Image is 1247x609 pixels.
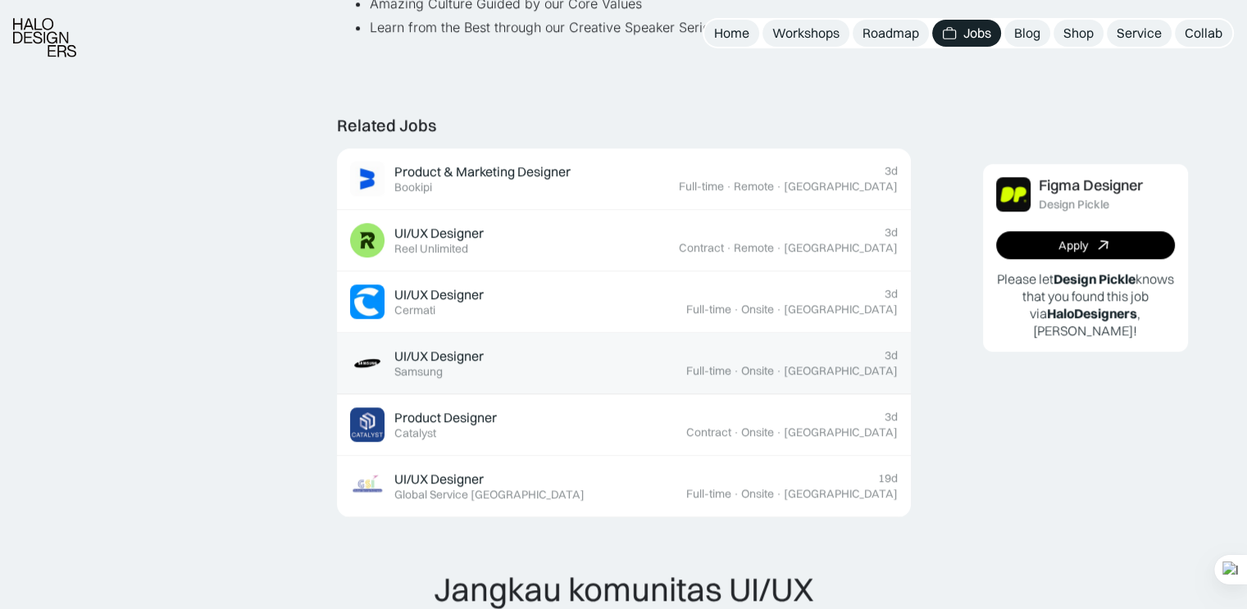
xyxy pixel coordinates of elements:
[734,241,774,255] div: Remote
[784,425,898,439] div: [GEOGRAPHIC_DATA]
[1175,20,1232,47] a: Collab
[350,284,385,319] img: Job Image
[394,180,432,194] div: Bookipi
[776,302,782,316] div: ·
[394,348,484,365] div: UI/UX Designer
[733,425,740,439] div: ·
[337,333,911,394] a: Job ImageUI/UX DesignerSamsung3dFull-time·Onsite·[GEOGRAPHIC_DATA]
[784,180,898,193] div: [GEOGRAPHIC_DATA]
[784,241,898,255] div: [GEOGRAPHIC_DATA]
[726,241,732,255] div: ·
[1054,270,1135,287] b: Design Pickle
[1039,177,1143,194] div: Figma Designer
[337,271,911,333] a: Job ImageUI/UX DesignerCermati3dFull-time·Onsite·[GEOGRAPHIC_DATA]
[932,20,1001,47] a: Jobs
[1063,25,1094,42] div: Shop
[733,487,740,501] div: ·
[394,242,468,256] div: Reel Unlimited
[1058,239,1088,252] div: Apply
[776,364,782,378] div: ·
[885,348,898,362] div: 3d
[1185,25,1222,42] div: Collab
[394,426,436,440] div: Catalyst
[350,223,385,257] img: Job Image
[1054,20,1104,47] a: Shop
[686,425,731,439] div: Contract
[772,25,840,42] div: Workshops
[686,364,731,378] div: Full-time
[714,25,749,42] div: Home
[784,364,898,378] div: [GEOGRAPHIC_DATA]
[704,20,759,47] a: Home
[776,487,782,501] div: ·
[776,180,782,193] div: ·
[1014,25,1040,42] div: Blog
[726,180,732,193] div: ·
[1047,305,1137,321] b: HaloDesigners
[686,487,731,501] div: Full-time
[733,364,740,378] div: ·
[337,39,911,63] p: ‍
[394,286,484,303] div: UI/UX Designer
[1117,25,1162,42] div: Service
[741,302,774,316] div: Onsite
[762,20,849,47] a: Workshops
[394,365,443,379] div: Samsung
[337,456,911,517] a: Job ImageUI/UX DesignerGlobal Service [GEOGRAPHIC_DATA]19dFull-time·Onsite·[GEOGRAPHIC_DATA]
[963,25,991,42] div: Jobs
[1107,20,1172,47] a: Service
[885,410,898,424] div: 3d
[885,287,898,301] div: 3d
[878,471,898,485] div: 19d
[784,302,898,316] div: [GEOGRAPHIC_DATA]
[350,346,385,380] img: Job Image
[350,407,385,442] img: Job Image
[776,241,782,255] div: ·
[862,25,919,42] div: Roadmap
[370,16,911,39] li: Learn from the Best through our Creative Speaker Series
[350,161,385,196] img: Job Image
[337,394,911,456] a: Job ImageProduct DesignerCatalyst3dContract·Onsite·[GEOGRAPHIC_DATA]
[679,180,724,193] div: Full-time
[337,116,436,135] div: Related Jobs
[679,241,724,255] div: Contract
[996,231,1175,259] a: Apply
[733,302,740,316] div: ·
[1004,20,1050,47] a: Blog
[885,164,898,178] div: 3d
[996,177,1031,211] img: Job Image
[337,148,911,210] a: Job ImageProduct & Marketing DesignerBookipi3dFull-time·Remote·[GEOGRAPHIC_DATA]
[996,270,1175,339] p: Please let knows that you found this job via , [PERSON_NAME]!
[337,210,911,271] a: Job ImageUI/UX DesignerReel Unlimited3dContract·Remote·[GEOGRAPHIC_DATA]
[350,469,385,503] img: Job Image
[1039,198,1109,211] div: Design Pickle
[394,163,571,180] div: Product & Marketing Designer
[741,487,774,501] div: Onsite
[853,20,929,47] a: Roadmap
[394,409,497,426] div: Product Designer
[394,225,484,242] div: UI/UX Designer
[686,302,731,316] div: Full-time
[394,488,585,502] div: Global Service [GEOGRAPHIC_DATA]
[885,225,898,239] div: 3d
[741,364,774,378] div: Onsite
[394,303,435,317] div: Cermati
[734,180,774,193] div: Remote
[776,425,782,439] div: ·
[784,487,898,501] div: [GEOGRAPHIC_DATA]
[394,470,484,488] div: UI/UX Designer
[741,425,774,439] div: Onsite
